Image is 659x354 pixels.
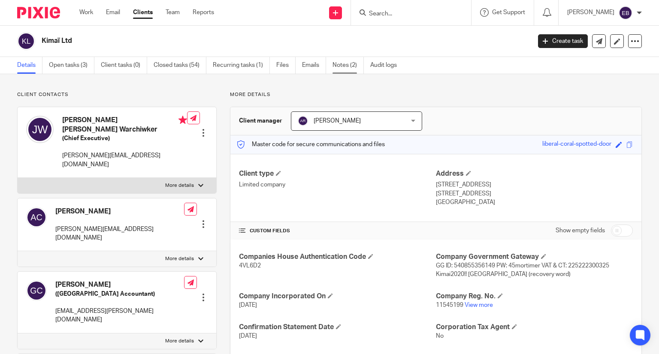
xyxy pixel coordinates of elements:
p: Limited company [239,180,436,189]
img: svg%3E [26,280,47,301]
span: No [436,333,444,339]
a: Email [106,8,120,17]
h4: [PERSON_NAME] [PERSON_NAME] Warchiwker [62,116,187,134]
h4: Confirmation Statement Date [239,323,436,332]
a: Notes (2) [333,57,364,74]
span: Get Support [492,9,525,15]
p: More details [165,338,194,345]
p: More details [165,255,194,262]
h4: CUSTOM FIELDS [239,228,436,234]
span: 11545199 [436,302,463,308]
span: 4VL6D2 [239,263,261,269]
p: Master code for secure communications and files [237,140,385,149]
img: svg%3E [26,207,47,228]
a: Closed tasks (54) [154,57,206,74]
p: [PERSON_NAME] [567,8,614,17]
h4: Companies House Authentication Code [239,252,436,261]
img: svg%3E [17,32,35,50]
i: Primary [178,116,187,124]
p: [PERSON_NAME][EMAIL_ADDRESS][DOMAIN_NAME] [62,151,187,169]
h5: ([GEOGRAPHIC_DATA] Accountant) [55,290,184,298]
span: GG ID: 540855356149 PW: 45mortimer VAT & CT: 225222300325 Kimai2020!! [GEOGRAPHIC_DATA] (recovery... [436,263,609,277]
h4: Corporation Tax Agent [436,323,633,332]
a: Files [276,57,296,74]
label: Show empty fields [556,226,605,235]
p: [GEOGRAPHIC_DATA] [436,198,633,207]
input: Search [368,10,445,18]
a: Audit logs [370,57,403,74]
p: [STREET_ADDRESS] [436,180,633,189]
a: Details [17,57,42,74]
span: [DATE] [239,302,257,308]
a: Clients [133,8,153,17]
a: Work [79,8,93,17]
a: Emails [302,57,326,74]
a: Team [166,8,180,17]
h4: Company Government Gateway [436,252,633,261]
p: More details [230,91,642,98]
p: [EMAIL_ADDRESS][PERSON_NAME][DOMAIN_NAME] [55,307,184,324]
a: Open tasks (3) [49,57,94,74]
img: Pixie [17,7,60,18]
h4: Company Reg. No. [436,292,633,301]
h3: Client manager [239,117,282,125]
p: [PERSON_NAME][EMAIL_ADDRESS][DOMAIN_NAME] [55,225,184,243]
h4: [PERSON_NAME] [55,207,184,216]
h4: [PERSON_NAME] [55,280,184,289]
a: Recurring tasks (1) [213,57,270,74]
img: svg%3E [26,116,54,143]
h4: Company Incorporated On [239,292,436,301]
p: More details [165,182,194,189]
p: Client contacts [17,91,217,98]
a: Client tasks (0) [101,57,147,74]
img: svg%3E [298,116,308,126]
h4: Address [436,169,633,178]
h4: Client type [239,169,436,178]
span: [PERSON_NAME] [314,118,361,124]
span: [DATE] [239,333,257,339]
a: Create task [538,34,588,48]
p: [STREET_ADDRESS] [436,189,633,198]
h5: (Chief Executive) [62,134,187,143]
h2: Kimaï Ltd [42,36,429,45]
a: Reports [193,8,214,17]
a: View more [465,302,493,308]
div: liberal-coral-spotted-door [542,140,611,150]
img: svg%3E [619,6,632,20]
